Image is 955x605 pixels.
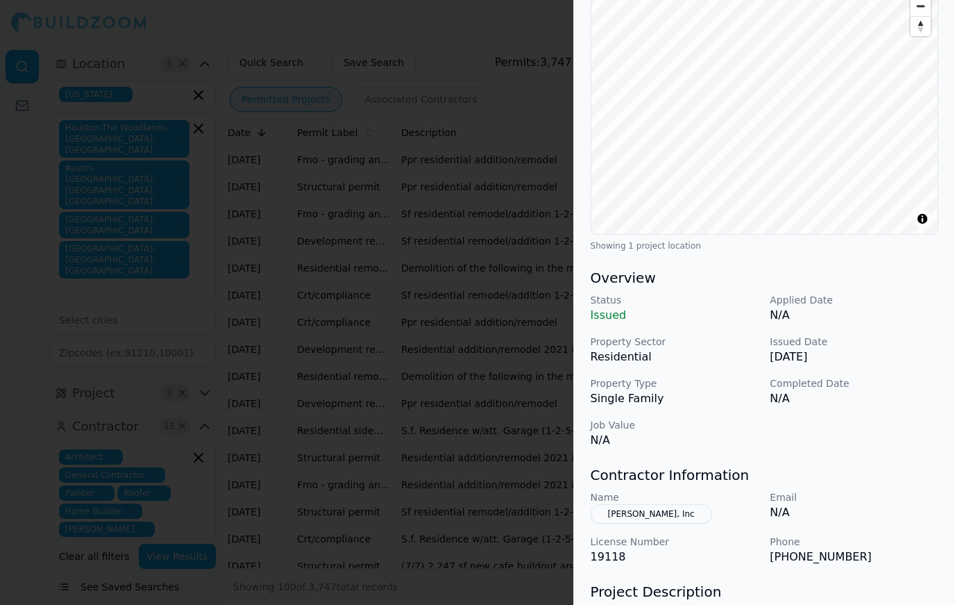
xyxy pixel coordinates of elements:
p: Phone [770,535,938,549]
p: Job Value [591,418,759,432]
h3: Overview [591,268,938,288]
p: N/A [770,504,938,521]
p: Property Sector [591,335,759,349]
p: Completed Date [770,376,938,390]
p: Name [591,490,759,504]
p: License Number [591,535,759,549]
summary: Toggle attribution [914,210,931,227]
p: N/A [770,390,938,407]
p: Email [770,490,938,504]
p: Issued [591,307,759,324]
p: [PHONE_NUMBER] [770,549,938,565]
button: Reset bearing to north [911,16,931,36]
button: [PERSON_NAME], Inc [591,504,712,524]
p: Issued Date [770,335,938,349]
div: Showing 1 project location [591,240,938,251]
p: Applied Date [770,293,938,307]
p: [DATE] [770,349,938,365]
p: Single Family [591,390,759,407]
p: N/A [770,307,938,324]
p: Property Type [591,376,759,390]
p: Status [591,293,759,307]
p: Residential [591,349,759,365]
h3: Contractor Information [591,465,938,485]
h3: Project Description [591,582,938,602]
p: N/A [591,432,759,449]
p: 19118 [591,549,759,565]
